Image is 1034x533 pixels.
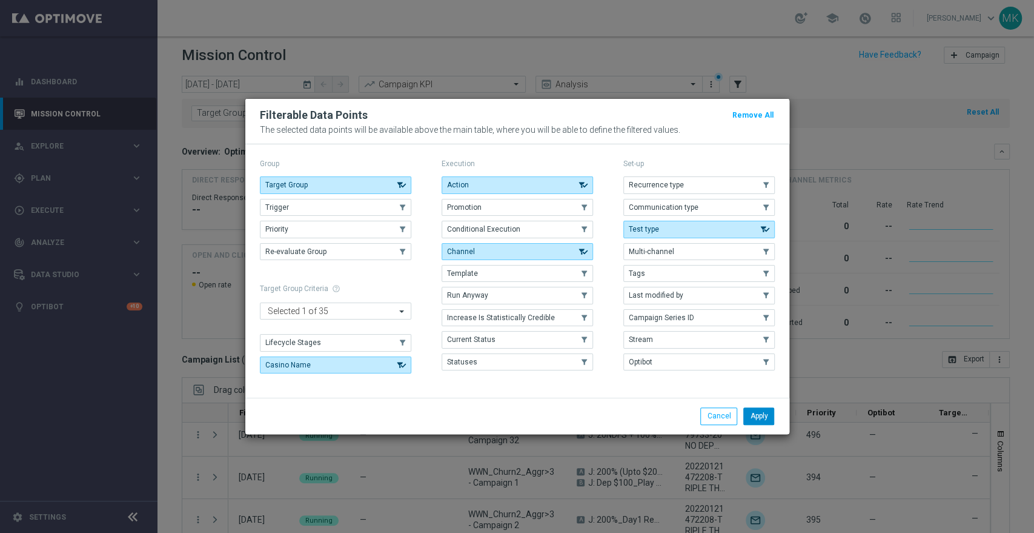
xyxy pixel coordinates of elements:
h1: Target Group Criteria [260,284,411,293]
span: Selected 1 of 35 [265,306,331,317]
p: Group [260,159,411,169]
span: Promotion [447,203,482,212]
span: Optibot [629,358,652,366]
span: Trigger [265,203,289,212]
button: Test type [623,221,775,238]
span: Multi-channel [629,247,674,256]
span: Test type [629,225,659,233]
button: Optibot [623,354,775,370]
ng-select: Casino Name [260,303,411,320]
span: Casino Name [265,361,311,369]
span: Communication type [629,203,698,212]
button: Channel [442,243,593,260]
span: Run Anyway [447,291,488,300]
h2: Filterable Data Points [260,108,368,122]
button: Stream [623,331,775,348]
button: Conditional Execution [442,221,593,238]
span: Template [447,269,478,278]
button: Lifecycle Stages [260,334,411,351]
button: Cancel [700,407,737,424]
span: Recurrence type [629,181,684,189]
button: Tags [623,265,775,282]
span: Conditional Execution [447,225,520,233]
button: Statuses [442,354,593,370]
span: Priority [265,225,288,233]
button: Template [442,265,593,282]
button: Target Group [260,176,411,193]
button: Casino Name [260,357,411,374]
button: Run Anyway [442,287,593,304]
p: Execution [442,159,593,169]
span: Target Group [265,181,308,189]
span: Campaign Series ID [629,313,694,322]
span: Tags [629,269,645,278]
span: Action [447,181,469,189]
button: Promotion [442,199,593,216]
span: Last modified by [629,291,683,300]
button: Re-evaluate Group [260,243,411,260]
p: Set-up [623,159,775,169]
button: Trigger [260,199,411,216]
button: Remove All [731,109,775,122]
button: Recurrence type [623,176,775,193]
button: Apply [743,407,774,424]
span: Lifecycle Stages [265,338,321,347]
button: Action [442,176,593,193]
button: Increase Is Statistically Credible [442,309,593,326]
button: Priority [260,221,411,238]
span: help_outline [332,284,340,293]
span: Increase Is Statistically Credible [447,313,555,322]
span: Statuses [447,358,477,366]
button: Last modified by [623,287,775,304]
span: Current Status [447,335,495,344]
span: Channel [447,247,475,256]
button: Current Status [442,331,593,348]
button: Multi-channel [623,243,775,260]
span: Re-evaluate Group [265,247,326,256]
button: Communication type [623,199,775,216]
button: Campaign Series ID [623,309,775,326]
span: Stream [629,335,653,344]
p: The selected data points will be available above the main table, where you will be able to define... [260,125,775,135]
